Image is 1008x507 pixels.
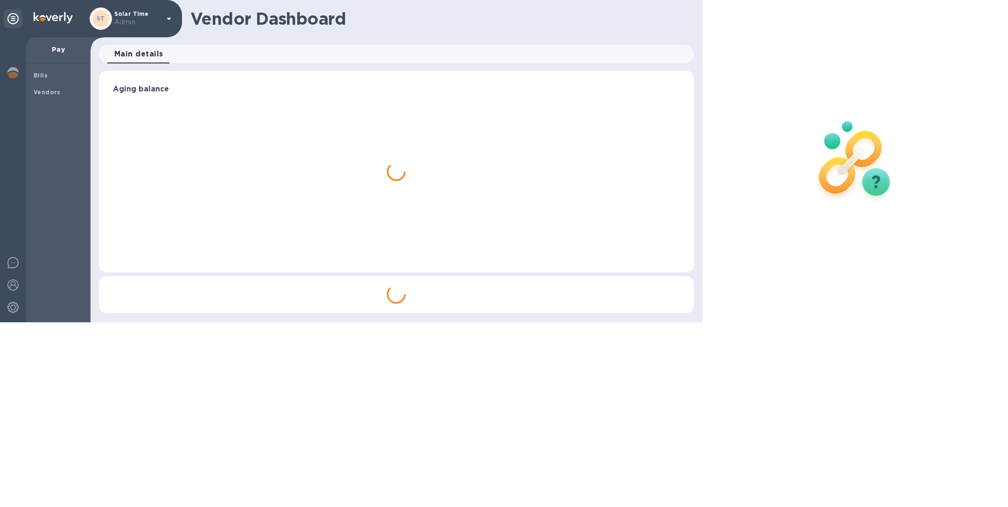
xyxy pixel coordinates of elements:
p: Pay [34,45,83,54]
h1: Vendor Dashboard [190,9,687,28]
p: Solar Time [114,11,161,27]
img: Logo [34,12,73,23]
p: Admin [114,17,161,27]
div: Unpin categories [4,9,22,28]
b: ST [97,15,105,22]
h3: Aging balance [113,85,680,94]
b: Bills [34,72,48,79]
b: Vendors [34,89,61,96]
span: Main details [114,48,163,61]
